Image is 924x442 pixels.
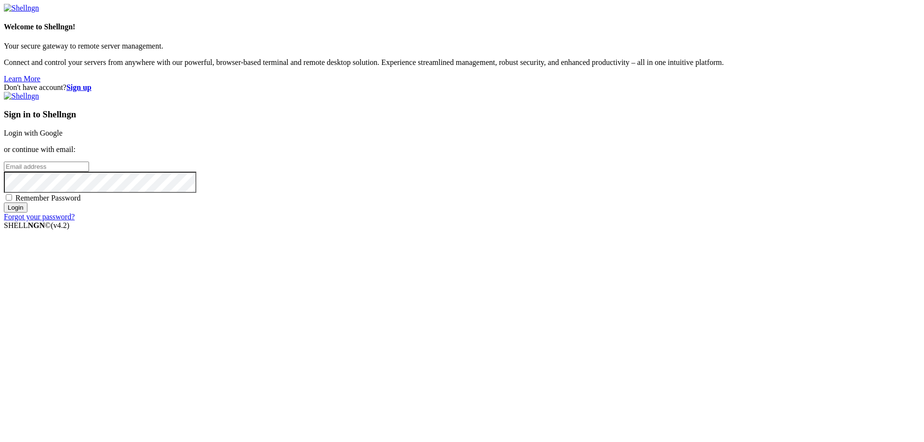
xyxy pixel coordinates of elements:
b: NGN [28,221,45,229]
input: Email address [4,162,89,172]
h3: Sign in to Shellngn [4,109,920,120]
input: Login [4,202,27,213]
img: Shellngn [4,92,39,101]
span: Remember Password [15,194,81,202]
div: Don't have account? [4,83,920,92]
a: Learn More [4,75,40,83]
p: Connect and control your servers from anywhere with our powerful, browser-based terminal and remo... [4,58,920,67]
span: 4.2.0 [51,221,70,229]
a: Login with Google [4,129,63,137]
a: Forgot your password? [4,213,75,221]
h4: Welcome to Shellngn! [4,23,920,31]
span: SHELL © [4,221,69,229]
input: Remember Password [6,194,12,201]
a: Sign up [66,83,91,91]
p: Your secure gateway to remote server management. [4,42,920,51]
img: Shellngn [4,4,39,13]
p: or continue with email: [4,145,920,154]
